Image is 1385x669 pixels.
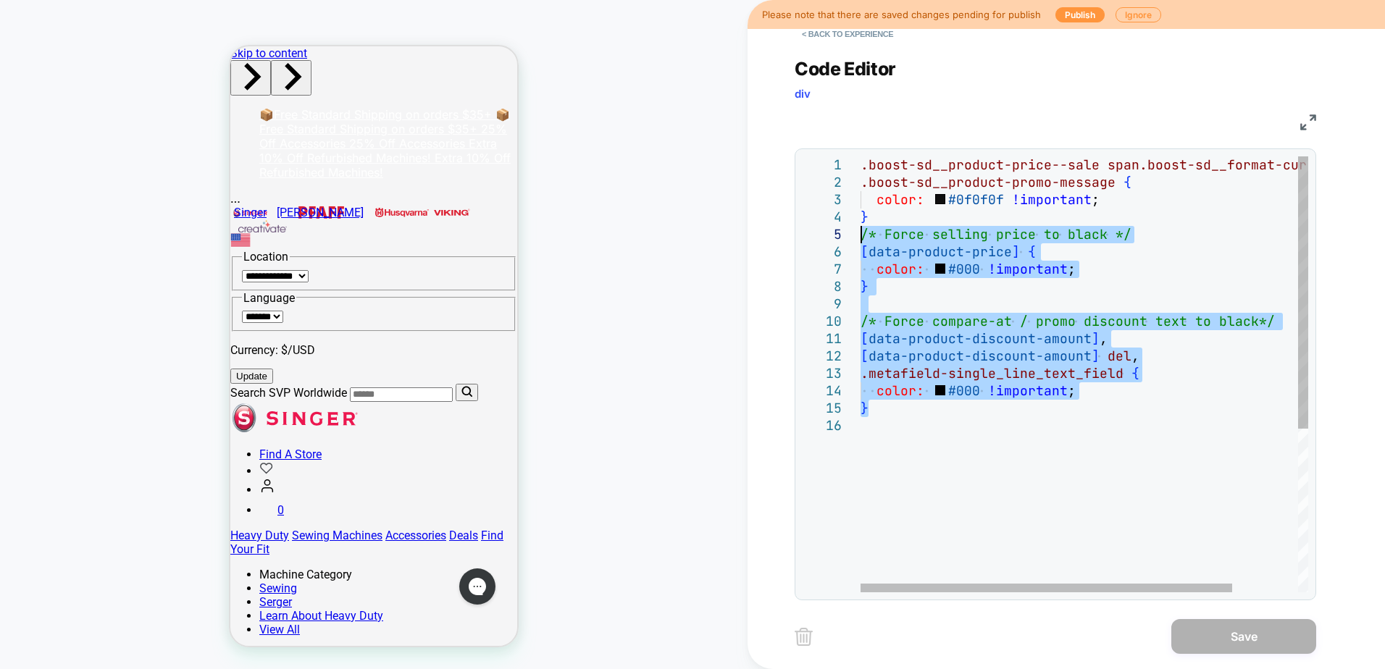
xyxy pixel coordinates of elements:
[1068,261,1076,277] span: ;
[861,278,869,295] span: }
[861,156,1100,173] span: .boost-sd__product-price--sale
[803,278,842,295] div: 8
[869,243,1012,260] span: data-product-price
[43,152,137,180] a: Link to PFAFF homepage
[1131,365,1139,382] span: {
[1012,191,1092,208] span: !important
[29,457,54,471] a: Cart
[988,382,1068,399] span: !important
[1055,7,1105,22] button: Publish
[155,482,216,496] a: Accessories
[29,535,67,549] a: Sewing
[29,563,153,576] a: Learn About Heavy Duty
[803,174,842,191] div: 2
[988,261,1068,277] span: !important
[1124,174,1131,190] span: {
[12,245,66,258] legend: Language
[861,174,1116,190] span: .boost-sd__product-promo-message
[948,261,980,277] span: #000
[47,457,54,471] span: 0
[803,400,842,417] div: 15
[803,313,842,330] div: 10
[1028,243,1036,260] span: {
[1012,243,1020,260] span: ]
[1300,114,1316,130] img: fullscreen
[869,330,1092,347] span: data-product-discount-amount
[803,295,842,313] div: 9
[29,61,280,90] a: 1 of 3
[876,261,924,277] span: color:
[29,401,91,415] a: Find A Store
[861,313,1259,329] span: /* Force compare-at / promo discount text to black
[29,576,70,590] a: View All
[29,90,280,133] a: 3 of 3
[803,365,842,382] div: 13
[795,87,811,101] span: div
[803,209,842,226] div: 4
[140,159,246,173] a: Link to Husqvarna Viking homepage
[869,348,1092,364] span: data-product-discount-amount
[1100,330,1108,347] span: ,
[1108,348,1131,364] span: del
[803,348,842,365] div: 12
[876,382,924,399] span: color:
[1108,156,1347,173] span: span.boost-sd__format-currency
[1092,330,1100,347] span: ]
[1116,7,1161,22] button: Ignore
[795,22,900,46] button: < Back to experience
[861,365,1124,382] span: .metafield-single_line_text_field
[795,58,896,80] span: Code Editor
[803,261,842,278] div: 7
[803,243,842,261] div: 6
[29,90,267,119] span: Extra 10% Off Refurbished Machines!
[803,226,842,243] div: 5
[29,61,280,90] span: 📦Free Standard Shipping on orders $35+
[29,61,261,75] span: 📦Free Standard Shipping on orders $35+
[1092,191,1100,208] span: ;
[29,418,43,432] a: Wishlist
[1068,382,1076,399] span: ;
[948,191,1004,208] span: #0f0f0f
[803,330,842,348] div: 11
[861,209,869,225] span: }
[1171,619,1316,654] button: Save
[861,226,1131,243] span: /* Force selling price to black */
[62,482,152,496] a: Sewing Machines
[803,382,842,400] div: 14
[29,549,62,563] a: Serger
[876,191,924,208] span: color:
[1092,348,1100,364] span: ]
[803,417,842,434] div: 16
[222,517,272,563] iframe: Gorgias live chat messenger
[861,243,869,260] span: [
[29,75,277,104] span: 25% Off Accessories
[861,400,869,416] span: }
[12,203,59,217] legend: Location
[1131,348,1139,364] span: ,
[861,330,869,347] span: [
[948,382,980,399] span: #000
[29,104,280,133] span: Extra 10% Off Refurbished Machines!
[225,337,248,355] button: Search
[803,156,842,174] div: 1
[29,521,287,535] div: Machine Category
[41,14,81,49] button: Next slide
[861,348,869,364] span: [
[795,628,813,646] img: delete
[803,191,842,209] div: 3
[119,90,235,104] span: 25% Off Accessories
[29,437,45,450] a: account
[219,482,248,496] a: Deals
[29,75,277,104] a: 2 of 3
